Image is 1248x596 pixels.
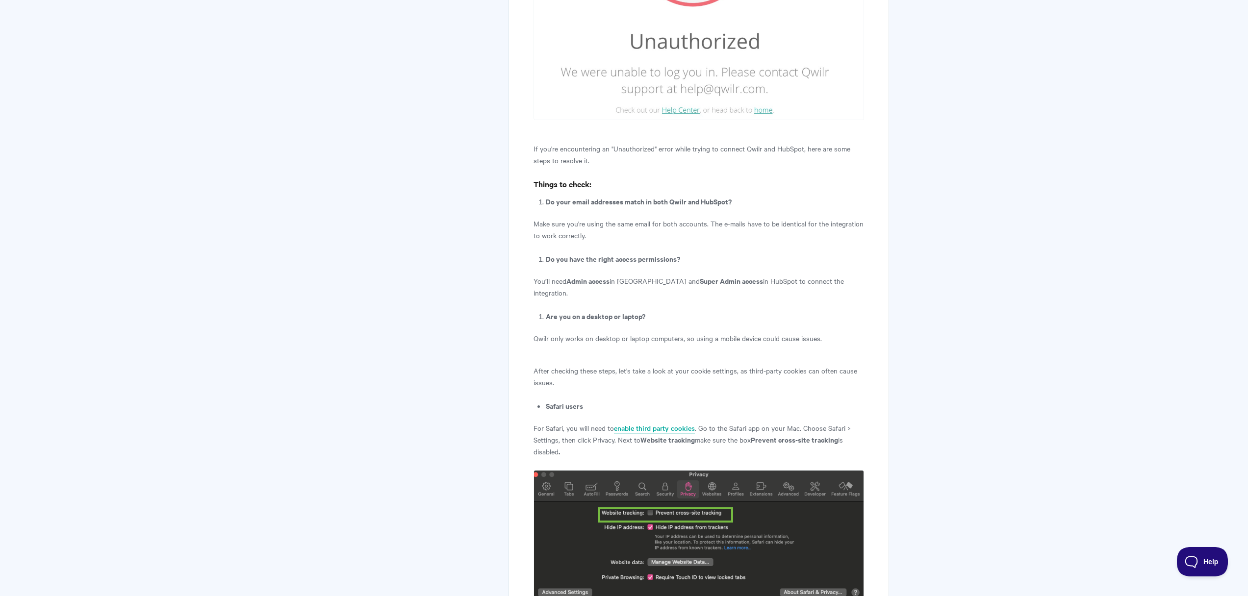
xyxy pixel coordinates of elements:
strong: Do your email addresses match in both Qwilr and HubSpot? [546,196,732,206]
strong: Super Admin access [700,275,763,286]
p: You’ll need in [GEOGRAPHIC_DATA] and in HubSpot to connect the integration. [534,275,864,298]
b: Prevent cross-site tracking [751,434,838,445]
b: Website tracking [640,434,695,445]
p: If you're encountering an "Unauthorized" error while trying to connect Qwilr and HubSpot, here ar... [534,143,864,166]
p: Qwilr only works on desktop or laptop computers, so using a mobile device could cause issues. [534,332,864,344]
b: . [559,446,560,456]
p: For Safari, you will need to . Go to the Safari app on your Mac. Choose Safari > Settings, then c... [534,422,864,457]
strong: Are you on a desktop or laptop? [546,311,645,321]
strong: Admin access [566,275,610,286]
p: Make sure you're using the same email for both accounts. The e-mails have to be identical for the... [534,218,864,241]
p: After checking these steps, let's take a look at your cookie settings, as third-party cookies can... [534,365,864,388]
iframe: Toggle Customer Support [1177,547,1228,576]
b: Safari users [546,400,583,411]
a: enable third party cookies [614,423,695,434]
h4: Things to check: [534,178,864,190]
strong: Do you have the right access permissions? [546,253,680,264]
